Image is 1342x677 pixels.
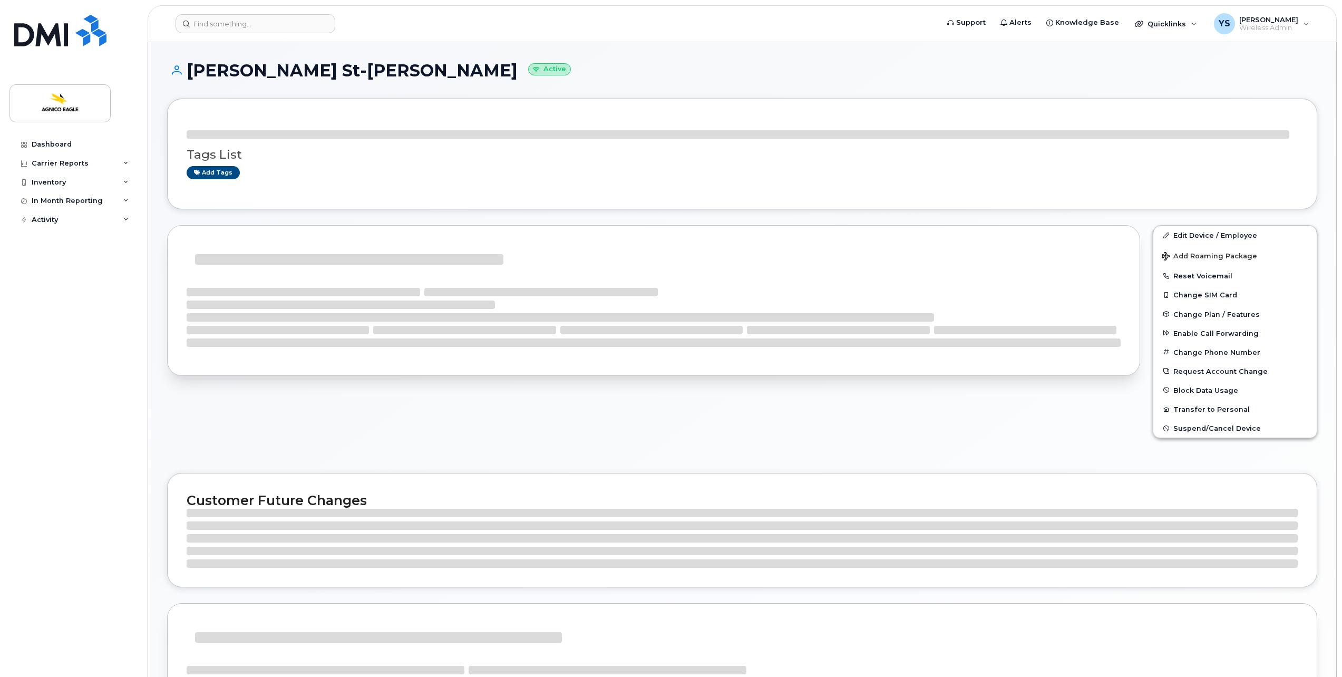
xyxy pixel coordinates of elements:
[1153,266,1317,285] button: Reset Voicemail
[167,61,1317,80] h1: [PERSON_NAME] St-[PERSON_NAME]
[1153,324,1317,343] button: Enable Call Forwarding
[1153,400,1317,419] button: Transfer to Personal
[1153,381,1317,400] button: Block Data Usage
[187,148,1298,161] h3: Tags List
[1162,252,1257,262] span: Add Roaming Package
[1153,419,1317,438] button: Suspend/Cancel Device
[1153,285,1317,304] button: Change SIM Card
[1173,329,1259,337] span: Enable Call Forwarding
[528,63,571,75] small: Active
[1173,310,1260,318] span: Change Plan / Features
[187,166,240,179] a: Add tags
[1153,305,1317,324] button: Change Plan / Features
[1153,362,1317,381] button: Request Account Change
[1153,343,1317,362] button: Change Phone Number
[187,492,1298,508] h2: Customer Future Changes
[1153,226,1317,245] a: Edit Device / Employee
[1153,245,1317,266] button: Add Roaming Package
[1173,424,1261,432] span: Suspend/Cancel Device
